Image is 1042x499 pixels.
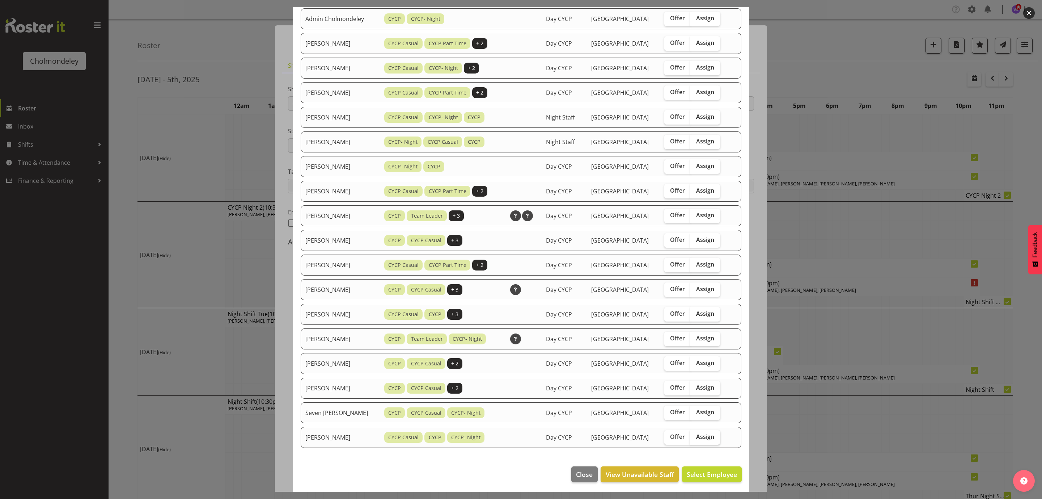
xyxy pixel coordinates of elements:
span: [GEOGRAPHIC_DATA] [591,310,649,318]
span: [GEOGRAPHIC_DATA] [591,433,649,441]
span: CYCP- Night [453,335,482,343]
span: + 2 [476,39,483,47]
span: CYCP- Night [411,15,440,23]
span: Assign [696,359,714,366]
span: CYCP Casual [411,384,441,392]
span: CYCP Casual [411,409,441,417]
span: Close [576,470,593,479]
span: + 3 [453,212,460,220]
span: Day CYCP [546,335,572,343]
span: Offer [670,113,685,120]
span: CYCP [468,113,480,121]
span: [GEOGRAPHIC_DATA] [591,89,649,97]
span: Day CYCP [546,384,572,392]
span: + 2 [476,187,483,195]
span: CYCP [388,335,401,343]
span: [GEOGRAPHIC_DATA] [591,360,649,368]
span: Night Staff [546,113,575,121]
span: Day CYCP [546,39,572,47]
td: Admin Cholmondeley [301,8,380,29]
span: Assign [696,384,714,391]
span: CYCP [429,433,441,441]
span: Assign [696,408,714,416]
span: Day CYCP [546,261,572,269]
span: CYCP [429,310,441,318]
span: [GEOGRAPHIC_DATA] [591,236,649,244]
td: [PERSON_NAME] [301,181,380,202]
span: [GEOGRAPHIC_DATA] [591,384,649,392]
span: Offer [670,162,685,169]
span: Day CYCP [546,163,572,171]
span: View Unavailable Staff [606,470,674,479]
span: Offer [670,261,685,268]
span: Assign [696,236,714,243]
span: [GEOGRAPHIC_DATA] [591,261,649,269]
span: Night Staff [546,138,575,146]
span: Offer [670,138,685,145]
span: CYCP Part Time [429,187,466,195]
td: [PERSON_NAME] [301,230,380,251]
span: CYCP [388,15,401,23]
span: Offer [670,359,685,366]
span: CYCP- Night [429,113,458,121]
span: Assign [696,261,714,268]
span: [GEOGRAPHIC_DATA] [591,212,649,220]
td: [PERSON_NAME] [301,205,380,226]
span: CYCP Casual [388,261,419,269]
span: Assign [696,285,714,293]
span: [GEOGRAPHIC_DATA] [591,286,649,294]
td: [PERSON_NAME] [301,427,380,448]
span: [GEOGRAPHIC_DATA] [591,15,649,23]
span: CYCP Casual [388,433,419,441]
button: Close [571,466,597,482]
span: Assign [696,113,714,120]
span: CYCP [388,384,401,392]
span: Offer [670,285,685,293]
button: Feedback - Show survey [1028,225,1042,274]
span: CYCP- Night [388,138,418,146]
span: Select Employee [687,470,737,479]
span: Assign [696,162,714,169]
span: CYCP Part Time [429,39,466,47]
span: Offer [670,39,685,46]
span: CYCP Casual [411,360,441,368]
span: Assign [696,88,714,96]
td: [PERSON_NAME] [301,33,380,54]
span: CYCP Part Time [429,89,466,97]
span: Day CYCP [546,187,572,195]
span: CYCP Casual [388,89,419,97]
td: [PERSON_NAME] [301,378,380,399]
span: Day CYCP [546,360,572,368]
span: + 3 [451,310,458,318]
span: Offer [670,64,685,71]
span: Assign [696,14,714,22]
span: Offer [670,310,685,317]
span: CYCP Casual [411,236,441,244]
span: Day CYCP [546,15,572,23]
span: Assign [696,64,714,71]
span: Assign [696,335,714,342]
span: CYCP- Night [451,409,480,417]
td: [PERSON_NAME] [301,131,380,152]
span: [GEOGRAPHIC_DATA] [591,409,649,417]
td: [PERSON_NAME] [301,279,380,300]
span: CYCP Casual [411,286,441,294]
span: Day CYCP [546,236,572,244]
td: [PERSON_NAME] [301,156,380,177]
td: [PERSON_NAME] [301,328,380,349]
span: + 3 [451,236,458,244]
span: Assign [696,39,714,46]
span: Day CYCP [546,310,572,318]
span: Team Leader [411,212,443,220]
span: CYCP [388,286,401,294]
span: Offer [670,384,685,391]
span: + 2 [476,89,483,97]
button: Select Employee [682,466,742,482]
span: CYCP Casual [388,310,419,318]
span: CYCP [388,360,401,368]
span: CYCP [388,409,401,417]
span: CYCP Casual [388,64,419,72]
span: CYCP [388,212,401,220]
span: [GEOGRAPHIC_DATA] [591,113,649,121]
span: CYCP- Night [451,433,480,441]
